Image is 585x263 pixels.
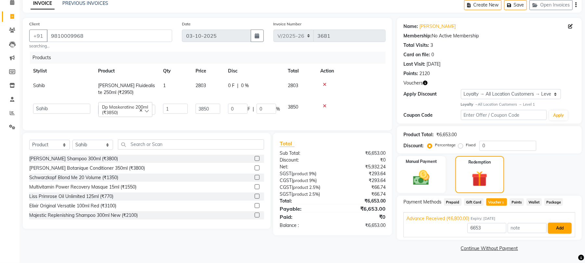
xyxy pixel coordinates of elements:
[430,42,433,49] div: 3
[248,106,250,112] span: F
[241,82,249,89] span: 0 %
[182,21,191,27] label: Date
[403,112,461,119] div: Coupon Code
[333,164,390,170] div: ₹5,932.24
[419,70,430,77] div: 2120
[461,102,575,107] div: All Location Customers → Level 1
[288,104,298,110] span: 3850
[275,164,333,170] div: Net:
[275,157,333,164] div: Discount:
[29,30,47,42] button: +91
[275,205,333,213] div: Payable:
[29,212,138,219] div: Majestic Replenishing Shampoo 300ml New (₹2100)
[461,110,547,120] input: Enter Offer / Coupon Code
[29,43,172,49] small: searching...
[288,83,298,88] span: 2803
[333,213,390,221] div: ₹0
[403,131,434,138] div: Product Total:
[29,165,145,172] div: [PERSON_NAME] Botanique Conditioner 350ml (₹3800)
[29,21,40,27] label: Client
[406,215,469,222] span: Advance Received (₹6,800.00)
[333,205,390,213] div: ₹6,653.00
[527,198,542,206] span: Wallet
[273,21,302,27] label: Invoice Number
[29,174,118,181] div: Schwarzkopf Blond Me 20 Volume (₹1350)
[30,52,390,64] div: Products
[309,178,315,183] span: 9%
[29,193,113,200] div: Liss Primrose Oil Unlimited 125ml (₹770)
[163,83,166,88] span: 1
[403,142,424,149] div: Discount:
[403,33,432,39] div: Membership:
[426,61,440,68] div: [DATE]
[275,213,333,221] div: Paid:
[333,170,390,177] div: ₹293.64
[510,198,524,206] span: Points
[403,91,461,98] div: Apply Discount
[333,150,390,157] div: ₹6,653.00
[280,191,291,197] span: SGST
[467,169,492,189] img: _gift.svg
[196,83,206,88] span: 2803
[29,155,118,162] div: [PERSON_NAME] Shampoo 300ml (₹3800)
[237,82,238,89] span: |
[228,82,235,89] span: 0 F
[118,139,264,150] input: Search or Scan
[33,83,45,88] span: Sahib
[293,171,308,176] span: product
[333,184,390,191] div: ₹66.74
[316,64,386,78] th: Action
[29,64,94,78] th: Stylist
[403,199,441,205] span: Payment Methods
[102,104,148,115] span: Dp Maskeratine 200ml (₹3850)
[549,111,568,120] button: Apply
[444,198,462,206] span: Prepaid
[98,83,155,95] span: [PERSON_NAME] Fluidealiste 250ml (₹2950)
[508,223,547,233] input: note
[403,51,430,58] div: Card on file:
[309,191,319,197] span: 2.5%
[275,150,333,157] div: Sub Total:
[62,0,108,6] a: PREVIOUS INVOICES
[403,80,423,86] span: Vouchers
[275,170,333,177] div: ( )
[333,191,390,198] div: ₹66.74
[29,184,136,191] div: Multivitamin Power Recovery Masque 15ml (₹1550)
[333,157,390,164] div: ₹0
[403,42,429,49] div: Total Visits:
[333,198,390,204] div: ₹6,653.00
[284,64,316,78] th: Total
[159,64,192,78] th: Qty
[419,23,456,30] a: [PERSON_NAME]
[275,191,333,198] div: ( )
[468,159,491,165] label: Redemption
[224,64,284,78] th: Disc
[544,198,563,206] span: Package
[94,64,159,78] th: Product
[275,198,333,204] div: Total:
[466,142,476,148] label: Fixed
[501,201,505,205] span: 1
[293,178,308,183] span: product
[253,106,254,112] span: |
[192,64,224,78] th: Price
[461,102,478,107] strong: Loyalty →
[293,191,308,197] span: product
[398,245,580,252] a: Continue Without Payment
[333,222,390,229] div: ₹6,653.00
[280,184,292,190] span: CGST
[29,203,116,209] div: Elixir Original Versatile 100ml Red (₹3100)
[275,177,333,184] div: ( )
[280,140,295,147] span: Total
[435,142,456,148] label: Percentage
[47,30,172,42] input: Search by Name/Mobile/Email/Code
[280,171,291,177] span: SGST
[548,223,572,234] button: Add
[403,23,418,30] div: Name:
[293,185,308,190] span: product
[471,216,495,221] span: Expiry: [DATE]
[275,222,333,229] div: Balance :
[431,51,434,58] div: 0
[333,177,390,184] div: ₹293.64
[275,184,333,191] div: ( )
